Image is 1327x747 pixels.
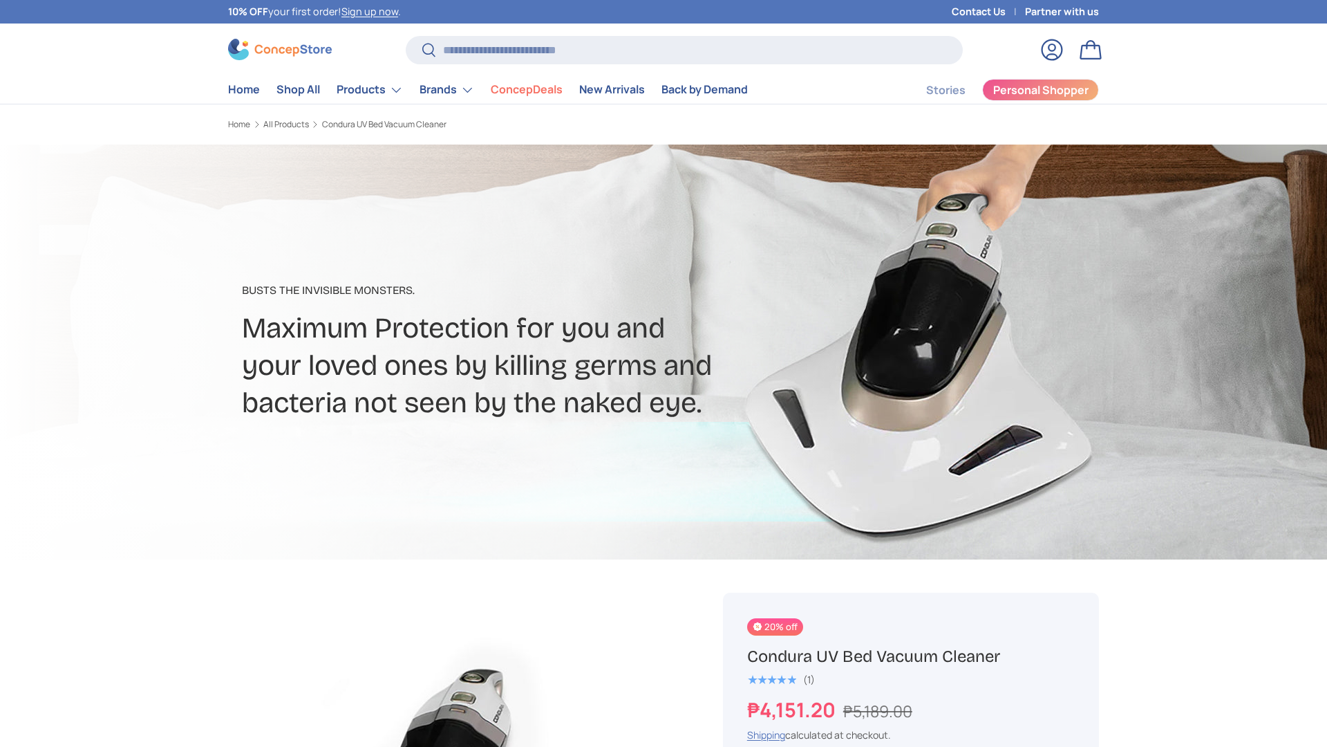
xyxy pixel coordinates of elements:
[926,77,966,104] a: Stories
[341,5,398,18] a: Sign up now
[747,673,796,687] span: ★★★★★
[843,700,912,722] s: ₱5,189.00
[263,120,309,129] a: All Products
[337,76,403,104] a: Products
[747,671,815,686] a: 5.0 out of 5.0 stars (1)
[420,76,474,104] a: Brands
[579,76,645,103] a: New Arrivals
[276,76,320,103] a: Shop All
[893,76,1099,104] nav: Secondary
[322,120,446,129] a: Condura UV Bed Vacuum Cleaner
[228,5,268,18] strong: 10% OFF
[228,118,690,131] nav: Breadcrumbs
[747,646,1075,667] h1: Condura UV Bed Vacuum Cleaner
[228,76,260,103] a: Home
[747,674,796,686] div: 5.0 out of 5.0 stars
[228,120,250,129] a: Home
[952,4,1025,19] a: Contact Us
[803,674,815,685] div: (1)
[747,728,1075,742] div: calculated at checkout.
[661,76,748,103] a: Back by Demand
[328,76,411,104] summary: Products
[228,76,748,104] nav: Primary
[411,76,482,104] summary: Brands
[228,4,401,19] p: your first order! .
[242,282,773,299] p: Busts The Invisible Monsters​.
[993,84,1089,95] span: Personal Shopper
[982,79,1099,101] a: Personal Shopper
[491,76,563,103] a: ConcepDeals
[1025,4,1099,19] a: Partner with us
[747,618,803,636] span: 20% off
[747,696,839,723] strong: ₱4,151.20
[228,39,332,60] img: ConcepStore
[747,728,785,741] a: Shipping
[242,310,773,422] h2: Maximum Protection for you and your loved ones by killing germs and bacteria not seen by the nake...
